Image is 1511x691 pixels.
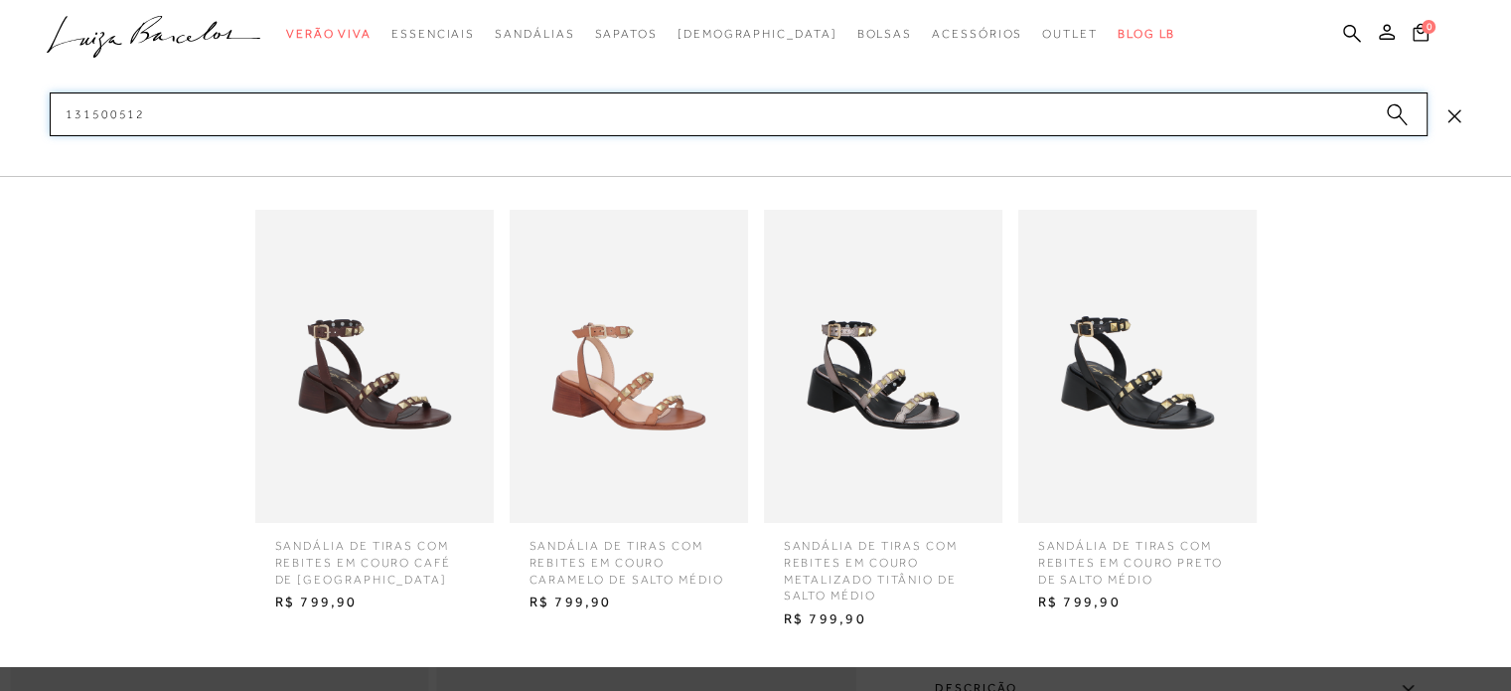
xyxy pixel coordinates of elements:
[594,16,657,53] a: categoryNavScreenReaderText
[1018,210,1257,523] img: SANDÁLIA DE TIRAS COM REBITES EM COURO PRETO DE SALTO MÉDIO
[1023,588,1252,617] span: R$ 799,90
[856,27,912,41] span: Bolsas
[260,588,489,617] span: R$ 799,90
[1118,27,1175,41] span: BLOG LB
[286,16,372,53] a: categoryNavScreenReaderText
[260,523,489,588] span: SANDÁLIA DE TIRAS COM REBITES EM COURO CAFÉ DE [GEOGRAPHIC_DATA]
[1407,22,1435,49] button: 0
[255,210,494,523] img: SANDÁLIA DE TIRAS COM REBITES EM COURO CAFÉ DE SALTO MÉDIO
[515,588,743,617] span: R$ 799,90
[250,210,499,617] a: SANDÁLIA DE TIRAS COM REBITES EM COURO CAFÉ DE SALTO MÉDIO SANDÁLIA DE TIRAS COM REBITES EM COURO...
[769,523,997,605] span: SANDÁLIA DE TIRAS COM REBITES EM COURO METALIZADO TITÂNIO DE SALTO MÉDIO
[505,210,753,617] a: SANDÁLIA DE TIRAS COM REBITES EM COURO CARAMELO DE SALTO MÉDIO SANDÁLIA DE TIRAS COM REBITES EM C...
[495,16,574,53] a: categoryNavScreenReaderText
[495,27,574,41] span: Sandálias
[932,27,1022,41] span: Acessórios
[1042,27,1098,41] span: Outlet
[1042,16,1098,53] a: categoryNavScreenReaderText
[50,92,1428,136] input: Buscar.
[759,210,1007,634] a: SANDÁLIA DE TIRAS COM REBITES EM COURO METALIZADO TITÂNIO DE SALTO MÉDIO SANDÁLIA DE TIRAS COM RE...
[510,210,748,523] img: SANDÁLIA DE TIRAS COM REBITES EM COURO CARAMELO DE SALTO MÉDIO
[594,27,657,41] span: Sapatos
[286,27,372,41] span: Verão Viva
[1118,16,1175,53] a: BLOG LB
[1023,523,1252,588] span: SANDÁLIA DE TIRAS COM REBITES EM COURO PRETO DE SALTO MÉDIO
[678,27,837,41] span: [DEMOGRAPHIC_DATA]
[769,605,997,634] span: R$ 799,90
[391,16,475,53] a: categoryNavScreenReaderText
[932,16,1022,53] a: categoryNavScreenReaderText
[515,523,743,588] span: SANDÁLIA DE TIRAS COM REBITES EM COURO CARAMELO DE SALTO MÉDIO
[1422,20,1435,34] span: 0
[856,16,912,53] a: categoryNavScreenReaderText
[1013,210,1262,617] a: SANDÁLIA DE TIRAS COM REBITES EM COURO PRETO DE SALTO MÉDIO SANDÁLIA DE TIRAS COM REBITES EM COUR...
[391,27,475,41] span: Essenciais
[764,210,1002,523] img: SANDÁLIA DE TIRAS COM REBITES EM COURO METALIZADO TITÂNIO DE SALTO MÉDIO
[678,16,837,53] a: noSubCategoriesText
